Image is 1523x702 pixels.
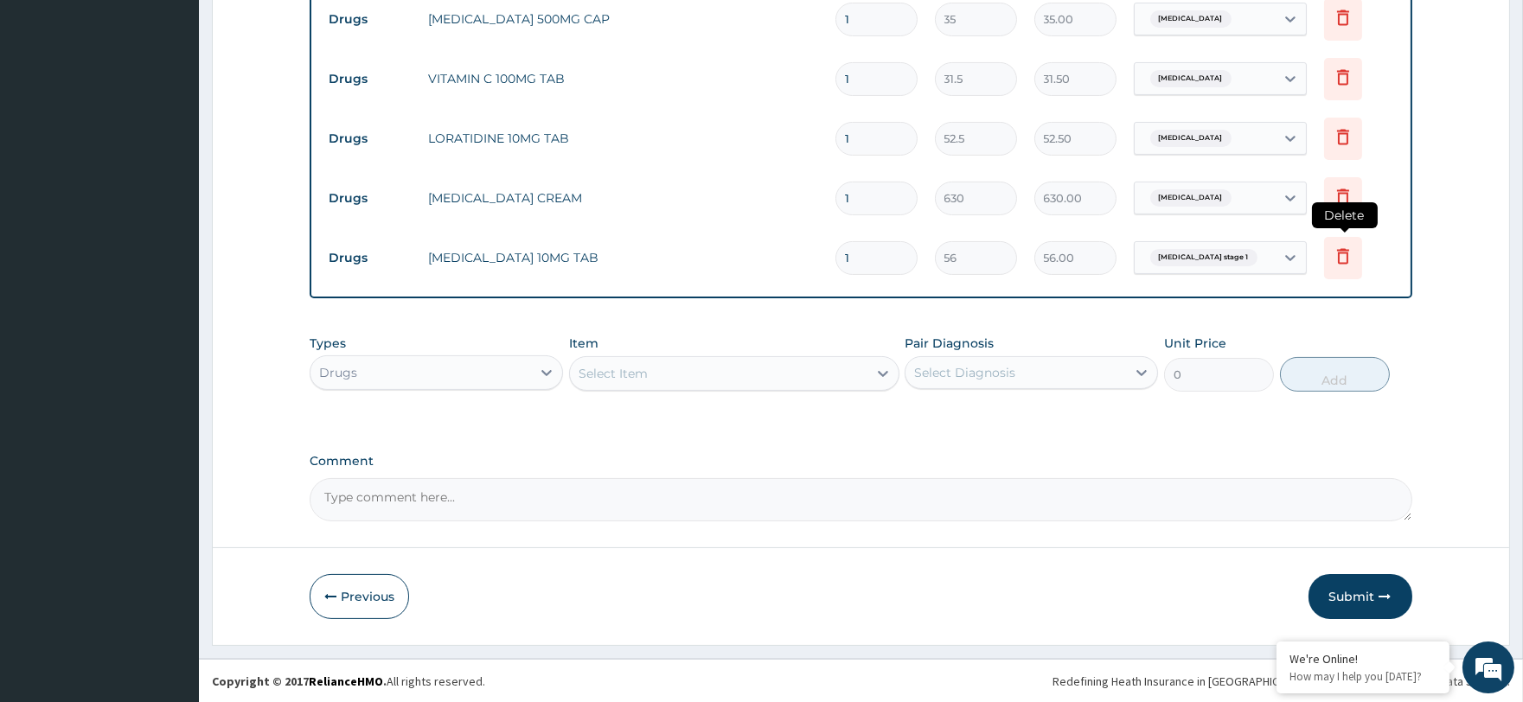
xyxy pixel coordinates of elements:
[1150,189,1232,207] span: [MEDICAL_DATA]
[319,364,357,381] div: Drugs
[1150,10,1232,28] span: [MEDICAL_DATA]
[419,121,826,156] td: LORATIDINE 10MG TAB
[1150,130,1232,147] span: [MEDICAL_DATA]
[914,364,1015,381] div: Select Diagnosis
[310,336,346,351] label: Types
[9,472,330,533] textarea: Type your message and hit 'Enter'
[320,63,419,95] td: Drugs
[1150,249,1257,266] span: [MEDICAL_DATA] stage 1
[569,335,598,352] label: Item
[419,240,826,275] td: [MEDICAL_DATA] 10MG TAB
[1164,335,1226,352] label: Unit Price
[310,574,409,619] button: Previous
[100,218,239,392] span: We're online!
[320,123,419,155] td: Drugs
[1150,70,1232,87] span: [MEDICAL_DATA]
[90,97,291,119] div: Chat with us now
[1053,673,1510,690] div: Redefining Heath Insurance in [GEOGRAPHIC_DATA] using Telemedicine and Data Science!
[320,242,419,274] td: Drugs
[419,181,826,215] td: [MEDICAL_DATA] CREAM
[579,365,648,382] div: Select Item
[320,182,419,214] td: Drugs
[1280,357,1390,392] button: Add
[32,86,70,130] img: d_794563401_company_1708531726252_794563401
[320,3,419,35] td: Drugs
[419,2,826,36] td: [MEDICAL_DATA] 500MG CAP
[309,673,383,689] a: RelianceHMO
[284,9,325,50] div: Minimize live chat window
[212,673,387,689] strong: Copyright © 2017 .
[1312,202,1378,228] span: Delete
[1309,574,1412,619] button: Submit
[905,335,994,352] label: Pair Diagnosis
[1289,669,1437,684] p: How may I help you today?
[1289,651,1437,667] div: We're Online!
[310,454,1411,469] label: Comment
[419,61,826,96] td: VITAMIN C 100MG TAB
